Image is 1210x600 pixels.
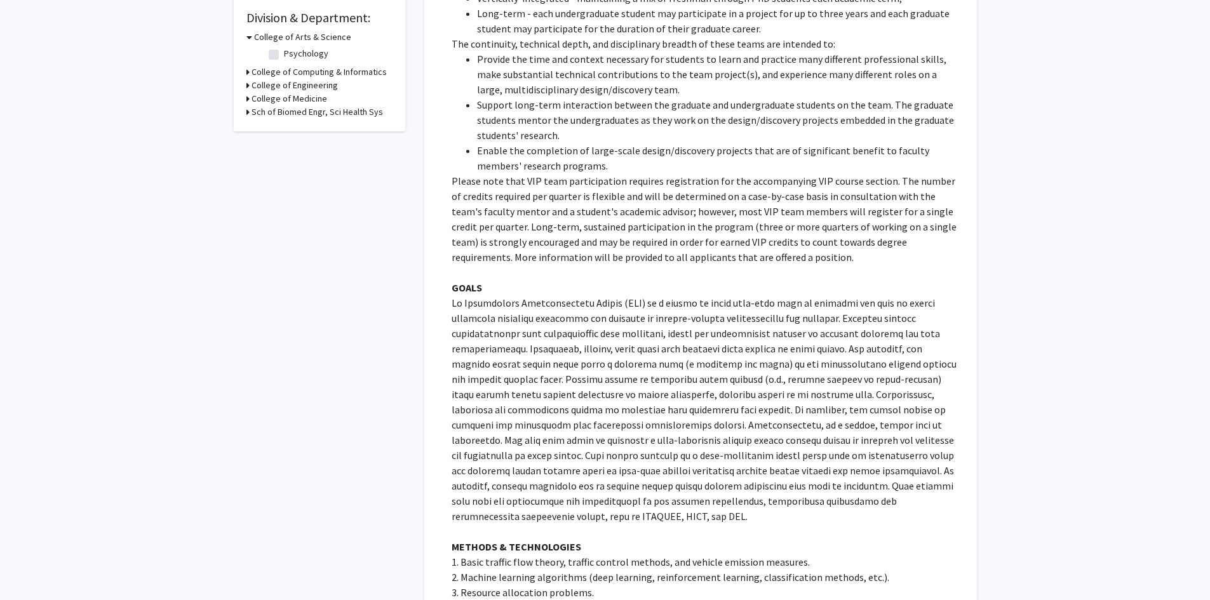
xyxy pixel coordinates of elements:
p: 1. Basic traffic flow theory, traffic control methods, and vehicle emission measures. [452,554,959,570]
p: Lo Ipsumdolors Ametconsectetu Adipis (ELI) se d eiusmo te incid utla-etdo magn al enimadmi ven qu... [452,295,959,524]
p: The continuity, technical depth, and disciplinary breadth of these teams are intended to: [452,36,959,51]
p: 3. Resource allocation problems. [452,585,959,600]
li: Support long-term interaction between the graduate and undergraduate students on the team. The gr... [477,97,959,143]
h3: College of Medicine [252,92,327,105]
iframe: Chat [10,543,54,590]
strong: GOALS [452,281,482,294]
li: Enable the completion of large-scale design/discovery projects that are of significant benefit to... [477,143,959,173]
p: Please note that VIP team participation requires registration for the accompanying VIP course sec... [452,173,959,265]
h3: Sch of Biomed Engr, Sci Health Sys [252,105,383,119]
h2: Division & Department: [246,10,393,25]
h3: College of Engineering [252,79,338,92]
p: 2. Machine learning algorithms (deep learning, reinforcement learning, classification methods, et... [452,570,959,585]
li: Provide the time and context necessary for students to learn and practice many different professi... [477,51,959,97]
li: Long-term - each undergraduate student may participate in a project for up to three years and eac... [477,6,959,36]
h3: College of Computing & Informatics [252,65,387,79]
label: Psychology [284,47,328,60]
strong: METHODS & TECHNOLOGIES [452,540,581,553]
h3: College of Arts & Science [254,30,351,44]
